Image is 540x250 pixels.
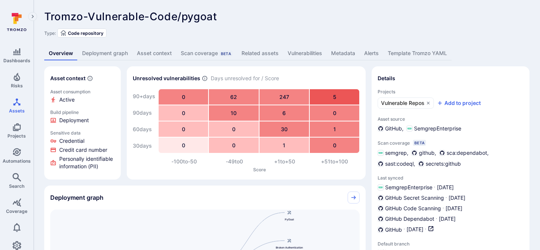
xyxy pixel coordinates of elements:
[378,125,402,132] div: GitHub
[310,121,359,137] div: 1
[3,58,30,63] span: Dashboards
[209,105,258,121] div: 10
[378,241,438,247] span: Default branch
[28,12,37,21] button: Expand navigation menu
[49,87,116,105] a: Click to view evidence
[378,149,407,157] div: semgrep
[437,184,454,191] span: [DATE]
[385,226,402,234] span: GitHub
[310,105,359,121] div: 0
[436,215,437,223] p: ·
[209,121,258,137] div: 0
[327,46,360,60] a: Metadata
[259,89,309,105] div: 247
[445,205,462,212] span: [DATE]
[133,105,155,120] div: 90 days
[378,89,523,94] span: Projects
[428,226,434,234] a: Open in GitHub dashboard
[378,160,414,168] div: sast:codeql
[49,108,116,126] a: Click to view evidence
[44,46,78,60] a: Overview
[445,194,447,202] p: ·
[50,96,115,103] li: Active
[439,149,487,157] div: sca:dependabot
[202,75,208,82] span: Number of vulnerabilities in status ‘Open’ ‘Triaged’ and ‘In process’ divided by score and scanne...
[378,175,523,181] span: Last synced
[133,138,155,153] div: 30 days
[3,158,31,164] span: Automations
[181,49,232,57] div: Scan coverage
[259,121,309,137] div: 30
[259,158,310,165] div: +1 to +50
[378,75,395,82] h2: Details
[385,194,444,202] span: GitHub Secret Scanning
[87,75,93,81] svg: Automatically discovered context associated with the asset
[219,51,232,57] div: Beta
[209,138,258,153] div: 0
[50,194,103,201] h2: Deployment graph
[411,149,435,157] div: github
[49,129,116,172] a: Click to view evidence
[159,158,209,165] div: -100 to -50
[50,146,115,154] li: Credit card number
[237,46,283,60] a: Related assets
[413,140,426,146] div: Beta
[44,10,217,23] span: Tromzo-Vulnerable-Code/pygoat
[159,121,208,137] div: 0
[50,75,85,82] h2: Asset context
[7,133,26,139] span: Projects
[259,138,309,153] div: 1
[437,99,481,107] button: Add to project
[360,46,383,60] a: Alerts
[209,158,259,165] div: -49 to 0
[383,46,451,60] a: Template Tromzo YAML
[11,83,23,88] span: Risks
[310,138,359,153] div: 0
[68,30,103,36] span: Code repository
[259,105,309,121] div: 6
[50,137,115,145] li: Credential
[406,226,423,234] span: [DATE]
[403,226,405,234] p: ·
[132,46,176,60] a: Asset context
[133,122,155,137] div: 60 days
[159,167,360,172] p: Score
[133,75,200,82] h2: Unresolved vulnerabilities
[50,117,115,124] li: Deployment
[133,89,155,104] div: 90+ days
[425,226,426,234] p: ·
[310,89,359,105] div: 5
[309,158,360,165] div: +51 to +100
[211,75,279,82] span: Days unresolved for / Score
[378,97,434,109] a: Vulnerable Repos
[406,125,461,132] div: SemgrepEnterprise
[385,215,434,223] span: GitHub Dependabot
[50,89,115,94] p: Asset consumption
[283,46,327,60] a: Vulnerabilities
[159,138,208,153] div: 0
[418,160,461,168] div: secrets:github
[44,46,529,60] div: Asset tabs
[434,184,435,191] p: ·
[30,13,35,20] i: Expand navigation menu
[385,184,432,191] span: SemgrepEnterprise
[44,30,56,36] span: Type:
[209,89,258,105] div: 62
[381,99,424,107] span: Vulnerable Repos
[448,194,465,202] span: [DATE]
[439,215,456,223] span: [DATE]
[159,89,208,105] div: 0
[378,116,523,122] span: Asset source
[78,46,132,60] a: Deployment graph
[6,208,27,214] span: Coverage
[9,183,24,189] span: Search
[44,186,366,210] div: Collapse
[50,130,115,136] p: Sensitive data
[9,108,25,114] span: Assets
[50,109,115,115] p: Build pipeline
[159,105,208,121] div: 0
[285,217,294,221] span: PyGoat
[385,205,441,212] span: GitHub Code Scanning
[442,205,444,212] p: ·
